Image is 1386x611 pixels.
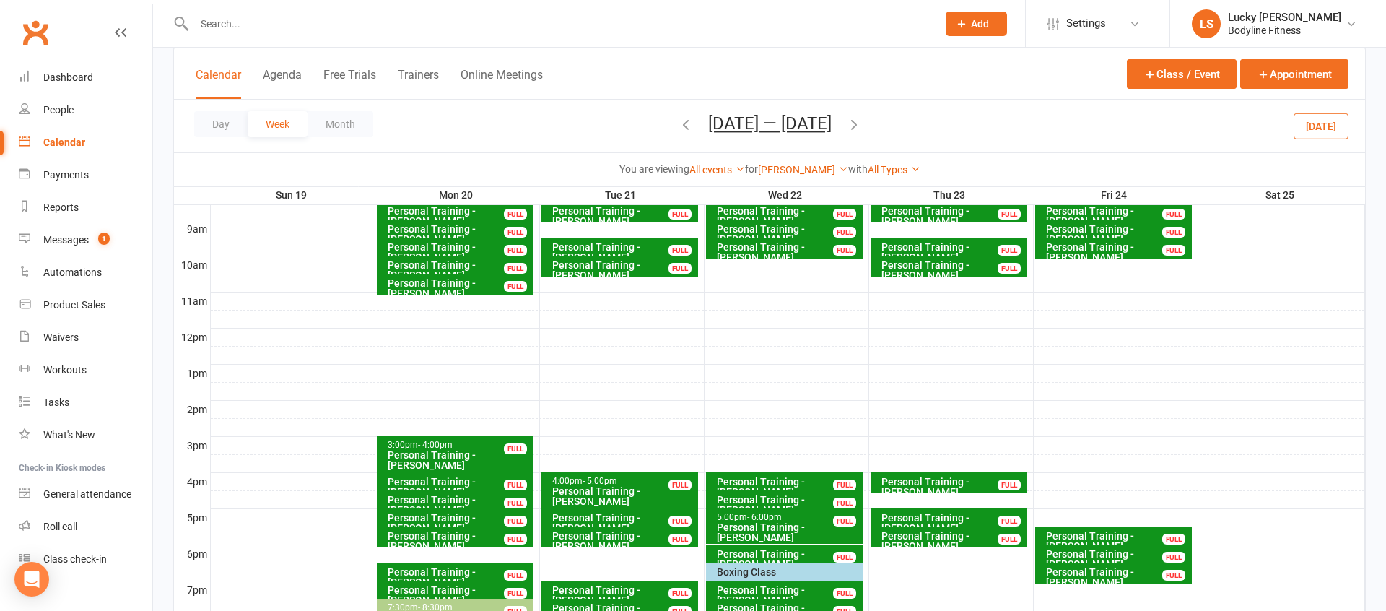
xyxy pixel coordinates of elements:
button: Class / Event [1127,59,1237,89]
th: 1pm [174,364,210,382]
div: Personal Training - [PERSON_NAME] [552,513,695,533]
div: LS [1192,9,1221,38]
div: Personal Training - [PERSON_NAME] [387,513,531,533]
div: Dashboard [43,71,93,83]
span: - 5:00pm [583,476,617,486]
button: [DATE] [1294,113,1348,139]
strong: for [745,163,758,175]
div: Personal Training - [PERSON_NAME] [881,260,1024,280]
div: Reports [43,201,79,213]
span: Settings [1066,7,1106,40]
div: FULL [1162,552,1185,563]
div: Lucky [PERSON_NAME] [1228,11,1341,24]
div: Personal Training - [PERSON_NAME] [552,242,695,262]
div: FULL [833,588,856,599]
th: Sun 19 [210,186,375,204]
div: FULL [504,570,527,581]
div: Personal Training - [PERSON_NAME] [PERSON_NAME] [387,260,531,290]
div: Bodyline Fitness [1228,24,1341,37]
div: Personal Training - [PERSON_NAME] [881,531,1024,551]
div: Waivers [43,331,79,343]
div: Personal Training - [PERSON_NAME] [1045,224,1189,244]
div: FULL [998,480,1021,490]
div: Personal Training - [PERSON_NAME] [387,585,531,605]
div: What's New [43,429,95,441]
div: Personal Training - [PERSON_NAME] [716,206,860,226]
div: FULL [833,245,856,256]
div: FULL [504,227,527,238]
button: Trainers [398,68,439,99]
div: People [43,104,74,116]
div: Automations [43,266,102,278]
div: Open Intercom Messenger [14,562,49,597]
div: FULL [504,245,527,256]
div: FULL [504,588,527,599]
div: FULL [504,498,527,508]
div: FULL [833,498,856,508]
a: Tasks [19,386,152,419]
th: Mon 20 [375,186,539,204]
button: [DATE] — [DATE] [708,113,832,134]
th: 3pm [174,436,210,454]
div: FULL [833,227,856,238]
div: FULL [504,480,527,490]
span: - 4:00pm [418,440,453,450]
div: Personal Training - [PERSON_NAME] [716,522,860,542]
th: Tue 21 [539,186,704,204]
th: 6pm [174,545,210,563]
a: General attendance kiosk mode [19,478,152,511]
div: Personal Training - [PERSON_NAME] [716,549,860,569]
div: Personal Training - [PERSON_NAME] [1045,206,1189,226]
button: Agenda [263,68,302,99]
th: 7pm [174,581,210,599]
div: FULL [504,516,527,526]
a: Roll call [19,511,152,543]
th: 5pm [174,508,210,526]
a: Calendar [19,126,152,159]
div: Personal Training - [PERSON_NAME] [1045,567,1189,587]
div: Personal Training - [PERSON_NAME] [552,486,695,506]
div: Personal Training - [PERSON_NAME] [387,531,531,551]
button: Appointment [1240,59,1348,89]
div: Roll call [43,521,77,532]
th: 9am [174,220,210,238]
div: 3:00pm [387,441,531,450]
div: Personal Training - [PERSON_NAME] [PERSON_NAME] [1045,549,1189,579]
a: All events [689,164,745,175]
div: Personal Training - [PERSON_NAME] [387,495,531,515]
th: 4pm [174,472,210,490]
div: FULL [1162,227,1185,238]
div: FULL [668,516,692,526]
a: All Types [868,164,920,175]
div: Personal Training - [PERSON_NAME] [552,260,695,280]
th: 10am [174,256,210,274]
div: FULL [998,516,1021,526]
button: Calendar [196,68,241,99]
div: FULL [504,443,527,454]
a: Dashboard [19,61,152,94]
div: FULL [668,209,692,220]
div: Personal Training - [PERSON_NAME] [PERSON_NAME] [387,567,531,597]
div: Personal Training - [PERSON_NAME] [552,585,695,605]
button: Month [308,111,373,137]
button: Week [248,111,308,137]
button: Add [946,12,1007,36]
div: FULL [504,281,527,292]
div: FULL [668,245,692,256]
span: - 6:00pm [747,512,782,522]
div: FULL [504,263,527,274]
a: Clubworx [17,14,53,51]
a: Reports [19,191,152,224]
th: Fri 24 [1033,186,1198,204]
div: Tasks [43,396,69,408]
a: What's New [19,419,152,451]
div: Personal Training - [PERSON_NAME] [387,450,531,470]
div: General attendance [43,488,131,500]
div: Personal Training - [PERSON_NAME] [1045,242,1189,262]
div: Personal Training - [PERSON_NAME] [PERSON_NAME] [552,531,695,561]
div: FULL [1162,534,1185,545]
div: FULL [504,209,527,220]
button: Online Meetings [461,68,543,99]
div: 4:00pm [552,477,695,486]
th: 2pm [174,400,210,418]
